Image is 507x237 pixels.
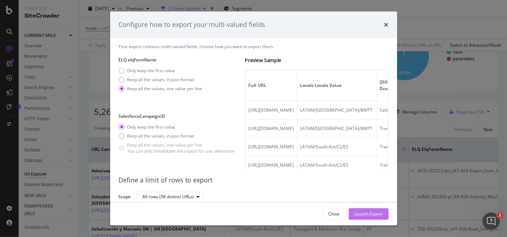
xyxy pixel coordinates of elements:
label: SalesforceCampaignID [119,113,239,119]
td: LATAM/South-Am/CL/ES [297,156,377,175]
button: All rows (5K distinct URLs) [137,191,203,203]
div: Only keep the first value [119,68,202,74]
label: ELQ elqFormName [119,57,239,63]
div: Keep all the values, in json format [127,133,194,139]
div: Define a limit of rows to export [119,176,389,185]
div: Keep all the values, in json format [127,76,194,83]
span: https://www.3mchile.cl/3M/es_CL/p/c/senalizacion-marcado/ [249,144,294,150]
div: modal [110,11,397,226]
div: Launch Export [355,211,383,217]
td: Transport & Electronic Bus Group [377,120,450,138]
td: Safety & Industrial Bus Group [377,101,450,120]
div: Close [329,211,340,217]
span: Full URL [249,82,292,89]
div: Keep all the values, one value per line [127,142,235,154]
td: Transport & Electronic Bus Group [377,138,450,156]
div: Keep all the values, in json format [119,76,202,83]
td: LATAM/South-Am/CL/ES [297,138,377,156]
div: Configure how to export your multi-valued fields [119,20,266,29]
div: Your export contains multi-valued fields, choose how you want to export them. [119,43,389,50]
label: Scope [119,194,131,201]
iframe: Intercom live chat [483,213,500,230]
button: Launch Export [349,208,389,220]
div: times [384,20,389,29]
div: Only keep the first value [127,68,175,74]
div: Only keep the first value [127,124,175,130]
span: 1 [497,213,503,218]
span: [DOMAIN_NAME] Dcsext_business [380,79,445,92]
div: Only keep the first value [119,124,235,130]
span: https://www.3m.com.br/3M/pt_BR/maquinaria-industrial/ [249,125,294,131]
button: Close [323,208,346,220]
div: All rows (5K distinct URLs) [143,195,194,199]
div: Keep all the values, in json format [119,133,235,139]
span: locale Locale Value [300,82,372,89]
td: LATAM/[GEOGRAPHIC_DATA]/BR/PT [297,120,377,138]
div: Keep all the values, one value per line [127,85,202,92]
td: Transport & Electronic Bus Group [377,156,450,175]
div: You can only breakdown the export for one dimension [127,148,235,154]
span: https://www.3mchile.cl/3M/es_CL/gestion-de-instalaciones-la/recursos/articulos/ [249,162,294,168]
td: LATAM/[GEOGRAPHIC_DATA]/BR/PT [297,101,377,120]
span: https://www.3m.com.br/3M/pt_BR/fita-convertedor-br/ [249,107,294,113]
div: Preview Sample [245,57,389,64]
